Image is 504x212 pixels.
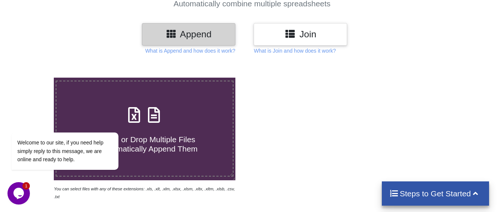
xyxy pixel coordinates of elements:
[7,182,31,205] iframe: chat widget
[92,135,198,153] span: Upload or Drop Multiple Files to Automatically Append Them
[259,29,341,40] h3: Join
[389,189,482,198] h4: Steps to Get Started
[54,187,235,199] i: You can select files with any of these extensions: .xls, .xlt, .xlm, .xlsx, .xlsm, .xltx, .xltm, ...
[254,47,336,54] p: What is Join and how does it work?
[145,47,235,54] p: What is Append and how does it work?
[10,75,96,97] span: Welcome to our site, if you need help simply reply to this message, we are online and ready to help.
[148,29,230,40] h3: Append
[7,65,142,178] iframe: chat widget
